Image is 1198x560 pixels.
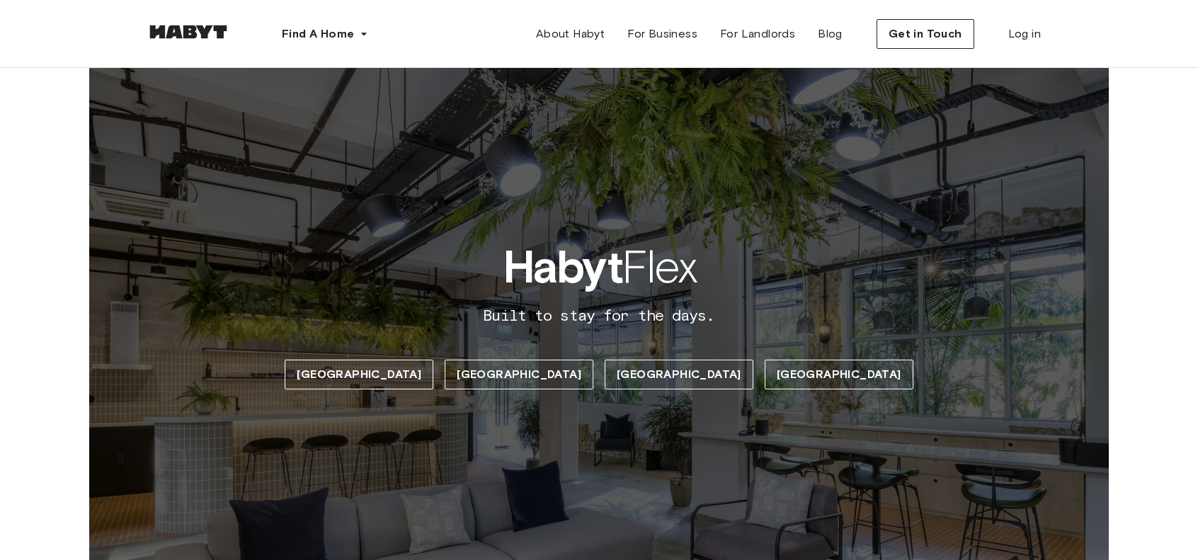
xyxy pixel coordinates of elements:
a: Log in [997,20,1052,48]
span: Built to stay for the days. [483,307,714,325]
a: [GEOGRAPHIC_DATA] [765,360,913,389]
a: Blog [806,20,854,48]
a: For Landlords [709,20,806,48]
a: About Habyt [525,20,616,48]
a: [GEOGRAPHIC_DATA] [445,360,593,389]
span: [GEOGRAPHIC_DATA] [617,366,741,383]
img: Habyt [146,25,231,39]
span: Blog [818,25,843,42]
span: [GEOGRAPHIC_DATA] [297,366,421,383]
span: Log in [1008,25,1041,42]
button: Find A Home [270,20,380,48]
b: Habyt [503,239,622,295]
button: Get in Touch [877,19,974,49]
span: About Habyt [536,25,605,42]
span: For Landlords [720,25,795,42]
span: [GEOGRAPHIC_DATA] [457,366,581,383]
span: For Business [627,25,697,42]
a: For Business [616,20,709,48]
a: [GEOGRAPHIC_DATA] [605,360,753,389]
a: [GEOGRAPHIC_DATA] [285,360,433,389]
span: [GEOGRAPHIC_DATA] [777,366,901,383]
span: Find A Home [282,25,354,42]
span: Flex [503,239,695,295]
span: Get in Touch [889,25,962,42]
